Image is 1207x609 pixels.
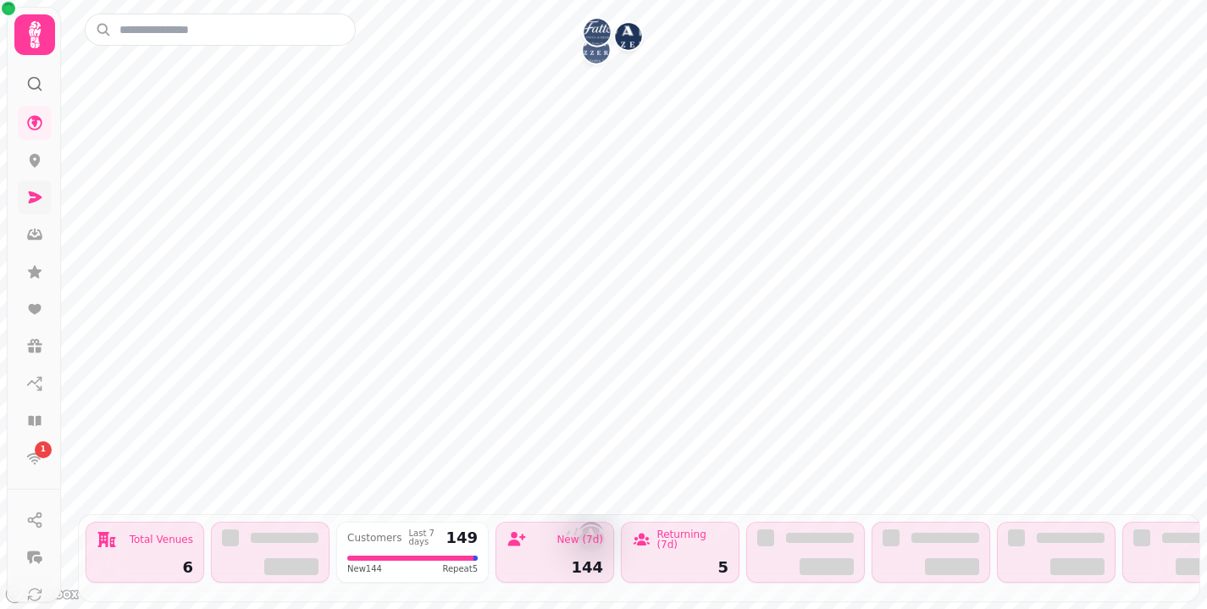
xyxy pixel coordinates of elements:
div: Returning (7d) [656,529,728,550]
div: 6 [97,560,193,575]
span: New 144 [347,562,382,575]
span: 1 [41,444,46,456]
span: Repeat 5 [442,562,478,575]
a: Mapbox logo [5,584,80,604]
a: 1 [18,441,52,475]
div: 144 [507,560,603,575]
div: 5 [632,560,728,575]
div: Map marker [583,36,610,69]
button: Fatto a Mano Covent Garden [583,36,610,64]
div: New (7d) [556,534,603,545]
div: 149 [446,530,478,545]
div: Total Venues [130,534,193,545]
div: Customers [347,533,402,543]
div: Last 7 days [409,529,440,546]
